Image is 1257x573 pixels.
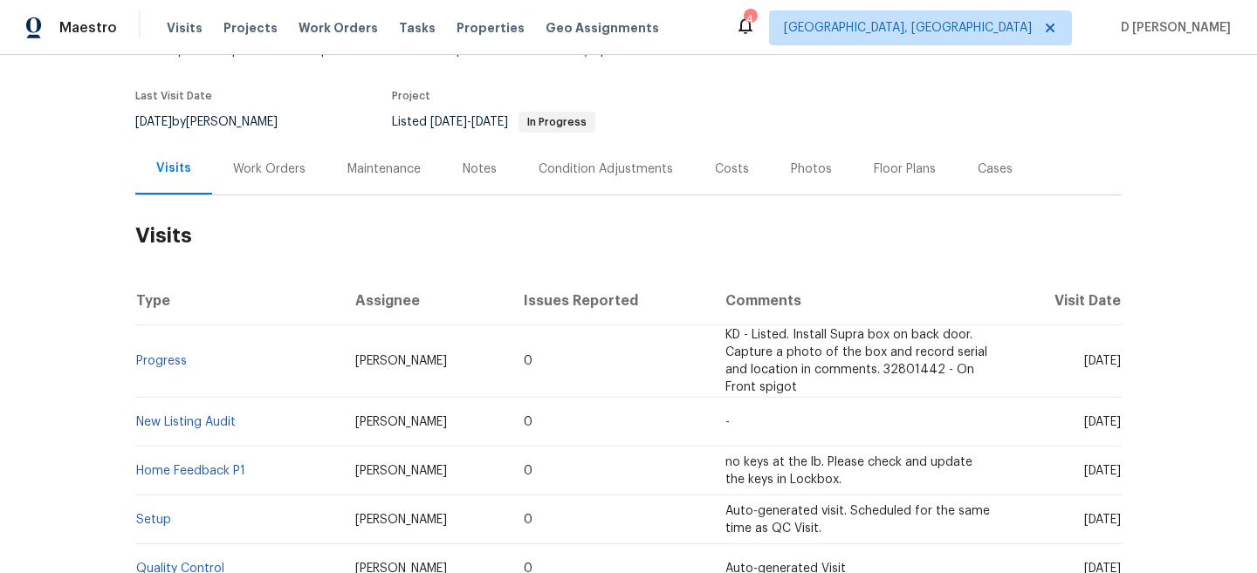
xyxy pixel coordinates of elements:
span: [PERSON_NAME] [355,355,447,367]
span: no keys at the lb. Please check and update the keys in Lockbox. [725,456,972,486]
span: Project [392,91,430,101]
div: Condition Adjustments [539,160,673,178]
span: [DATE] [1084,514,1121,526]
span: 0 [524,416,532,428]
a: New Listing Audit [136,416,236,428]
div: Maintenance [347,160,421,178]
th: Type [135,276,341,325]
span: Auto-generated visit. Scheduled for the same time as QC Visit. [725,505,990,535]
div: Cases [978,160,1013,178]
th: Issues Reported [510,276,711,325]
span: [DATE] [471,116,508,128]
span: Work Orders [299,19,378,37]
span: In Progress [520,117,594,127]
span: [PERSON_NAME] [355,514,447,526]
span: 0 [524,514,532,526]
a: Home Feedback P1 [136,465,245,477]
span: Geo Assignments [546,19,659,37]
span: [DATE] [1084,416,1121,428]
div: by [PERSON_NAME] [135,112,299,133]
div: Work Orders [233,160,306,178]
span: Last Visit Date [135,91,212,101]
span: [GEOGRAPHIC_DATA], [GEOGRAPHIC_DATA] [784,19,1032,37]
span: [PERSON_NAME] [355,416,447,428]
span: Visits [167,19,203,37]
span: Listed [392,116,595,128]
span: - [725,416,730,428]
span: 0 [524,465,532,477]
a: Progress [136,355,187,367]
div: Floor Plans [874,160,936,178]
div: Photos [791,160,832,178]
span: [DATE] [135,116,172,128]
th: Assignee [341,276,511,325]
span: KD - Listed. Install Supra box on back door. Capture a photo of the box and record serial and loc... [725,329,987,393]
span: Tasks [399,22,436,34]
span: 0 [524,355,532,367]
span: [DATE] [1084,465,1121,477]
span: Projects [223,19,278,37]
div: 4 [744,10,756,28]
span: [PERSON_NAME] [355,465,447,477]
span: [DATE] [1084,355,1121,367]
th: Visit Date [1007,276,1122,325]
span: Maestro [59,19,117,37]
h2: Visits [135,195,1122,276]
div: Visits [156,160,191,177]
span: [DATE] [430,116,467,128]
span: Properties [457,19,525,37]
span: D [PERSON_NAME] [1114,19,1231,37]
a: Setup [136,514,171,526]
th: Comments [711,276,1007,325]
span: - [430,116,508,128]
div: Costs [715,160,749,178]
div: Notes [463,160,497,178]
